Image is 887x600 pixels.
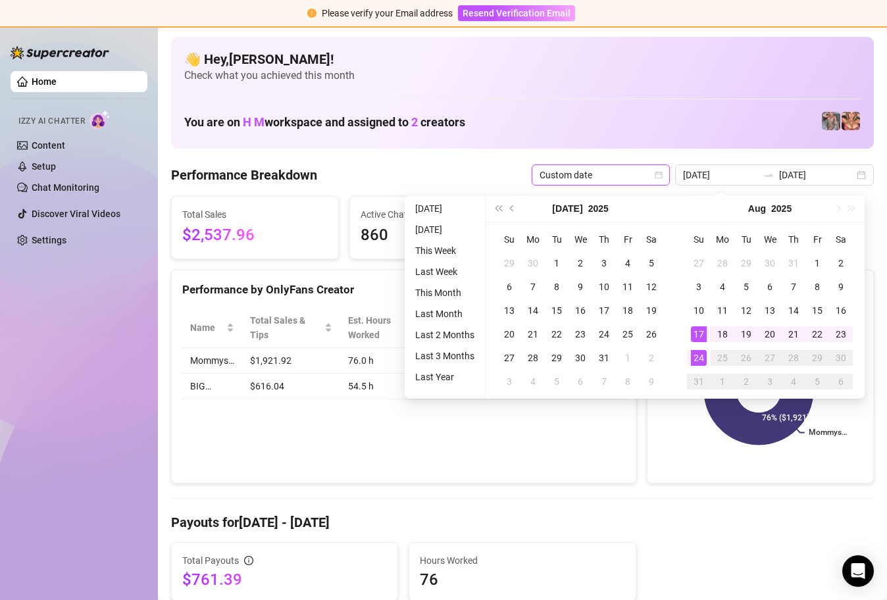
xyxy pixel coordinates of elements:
[734,322,758,346] td: 2025-08-19
[758,228,782,251] th: We
[242,348,340,374] td: $1,921.92
[569,251,592,275] td: 2025-07-02
[644,374,659,389] div: 9
[552,195,582,222] button: Choose a month
[592,251,616,275] td: 2025-07-03
[410,243,480,259] li: This Week
[687,370,711,393] td: 2025-08-31
[715,279,730,295] div: 4
[711,228,734,251] th: Mo
[687,346,711,370] td: 2025-08-24
[734,275,758,299] td: 2025-08-05
[782,275,805,299] td: 2025-08-07
[687,275,711,299] td: 2025-08-03
[171,166,317,184] h4: Performance Breakdown
[410,201,480,216] li: [DATE]
[734,370,758,393] td: 2025-09-02
[691,374,707,389] div: 31
[32,182,99,193] a: Chat Monitoring
[829,251,853,275] td: 2025-08-02
[572,303,588,318] div: 16
[616,370,640,393] td: 2025-08-08
[620,255,636,271] div: 4
[833,255,849,271] div: 2
[711,299,734,322] td: 2025-08-11
[501,255,517,271] div: 29
[32,161,56,172] a: Setup
[758,299,782,322] td: 2025-08-13
[525,350,541,366] div: 28
[171,513,874,532] h4: Payouts for [DATE] - [DATE]
[620,350,636,366] div: 1
[497,275,521,299] td: 2025-07-06
[592,346,616,370] td: 2025-07-31
[687,299,711,322] td: 2025-08-10
[521,346,545,370] td: 2025-07-28
[809,255,825,271] div: 1
[521,275,545,299] td: 2025-07-07
[90,110,111,129] img: AI Chatter
[572,374,588,389] div: 6
[592,228,616,251] th: Th
[242,374,340,399] td: $616.04
[763,170,774,180] span: swap-right
[691,350,707,366] div: 24
[620,303,636,318] div: 18
[687,228,711,251] th: Su
[525,374,541,389] div: 4
[734,346,758,370] td: 2025-08-26
[762,326,778,342] div: 20
[640,299,663,322] td: 2025-07-19
[569,228,592,251] th: We
[250,313,322,342] span: Total Sales & Tips
[545,251,569,275] td: 2025-07-01
[762,255,778,271] div: 30
[620,279,636,295] div: 11
[786,279,801,295] div: 7
[711,346,734,370] td: 2025-08-25
[569,299,592,322] td: 2025-07-16
[715,374,730,389] div: 1
[545,275,569,299] td: 2025-07-08
[748,195,766,222] button: Choose a month
[762,279,778,295] div: 6
[497,370,521,393] td: 2025-08-03
[822,112,840,130] img: pennylondonvip
[505,195,520,222] button: Previous month (PageUp)
[758,370,782,393] td: 2025-09-03
[549,374,565,389] div: 5
[182,348,242,374] td: Mommys…
[545,228,569,251] th: Tu
[592,370,616,393] td: 2025-08-07
[501,303,517,318] div: 13
[569,370,592,393] td: 2025-08-06
[525,326,541,342] div: 21
[361,207,506,222] span: Active Chats
[410,264,480,280] li: Last Week
[644,255,659,271] div: 5
[715,350,730,366] div: 25
[738,350,754,366] div: 26
[588,195,609,222] button: Choose a year
[711,275,734,299] td: 2025-08-04
[410,369,480,385] li: Last Year
[572,255,588,271] div: 2
[833,374,849,389] div: 6
[738,374,754,389] div: 2
[842,555,874,587] div: Open Intercom Messenger
[549,279,565,295] div: 8
[572,326,588,342] div: 23
[715,303,730,318] div: 11
[410,222,480,238] li: [DATE]
[501,350,517,366] div: 27
[782,370,805,393] td: 2025-09-04
[592,275,616,299] td: 2025-07-10
[833,350,849,366] div: 30
[829,346,853,370] td: 2025-08-30
[616,251,640,275] td: 2025-07-04
[491,195,505,222] button: Last year (Control + left)
[11,46,109,59] img: logo-BBDzfeDw.svg
[243,115,265,129] span: H M
[711,370,734,393] td: 2025-09-01
[762,303,778,318] div: 13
